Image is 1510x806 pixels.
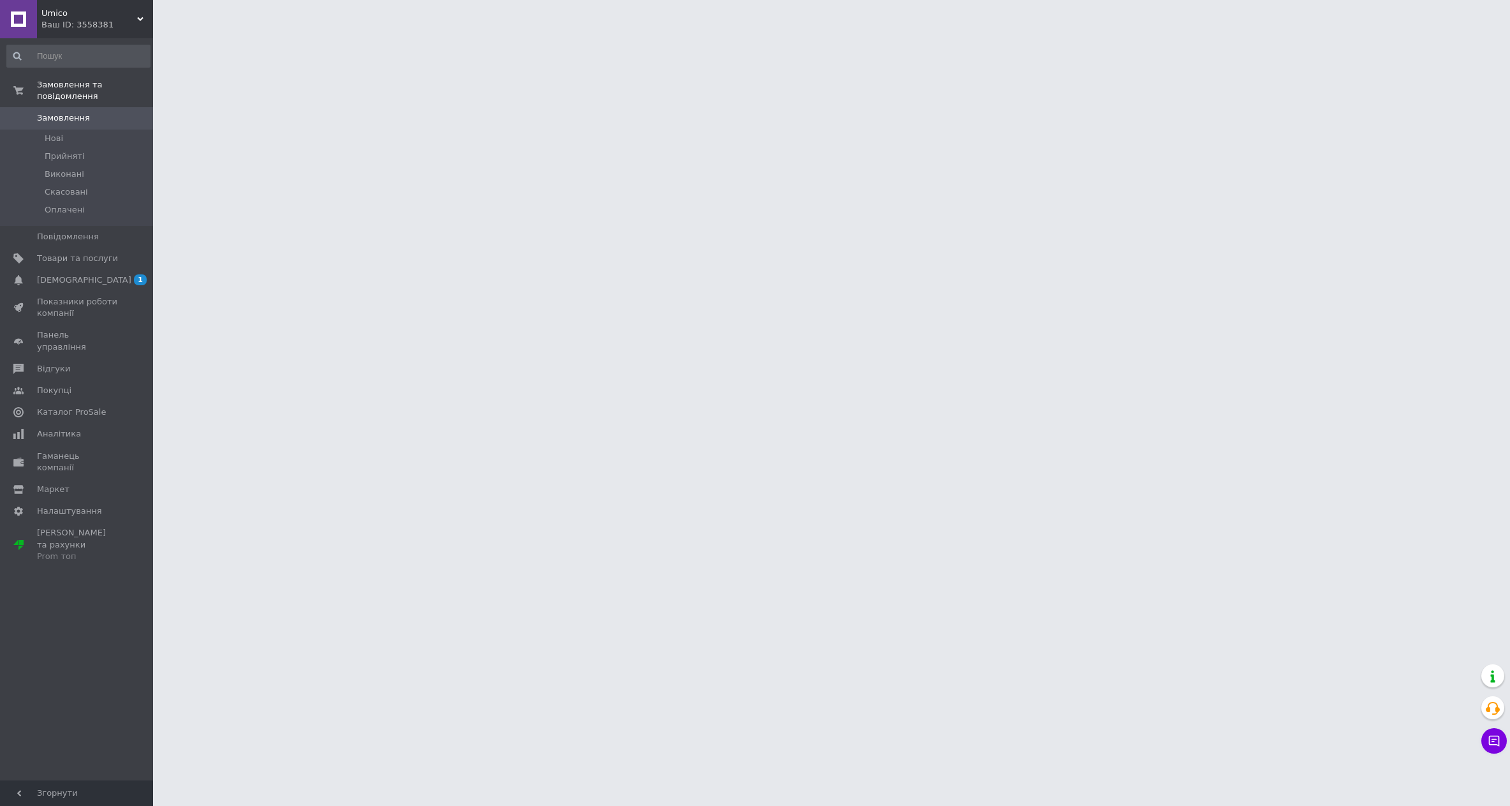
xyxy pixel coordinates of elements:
button: Чат з покупцем [1481,728,1507,754]
span: 1 [134,274,147,285]
div: Ваш ID: 3558381 [41,19,153,31]
div: Prom топ [37,551,118,562]
span: Повідомлення [37,231,99,243]
span: Оплачені [45,204,85,216]
span: Каталог ProSale [37,407,106,418]
span: Прийняті [45,151,84,162]
span: Гаманець компанії [37,451,118,474]
span: Маркет [37,484,70,495]
span: Виконані [45,168,84,180]
span: Замовлення [37,112,90,124]
span: Нові [45,133,63,144]
span: Відгуки [37,363,70,375]
input: Пошук [6,45,150,68]
span: [DEMOGRAPHIC_DATA] [37,274,131,286]
span: Показники роботи компанії [37,296,118,319]
span: Товари та послуги [37,253,118,264]
span: Аналітика [37,428,81,440]
span: Umico [41,8,137,19]
span: Замовлення та повідомлення [37,79,153,102]
span: [PERSON_NAME] та рахунки [37,527,118,562]
span: Скасовані [45,186,88,198]
span: Панель управління [37,329,118,352]
span: Покупці [37,385,71,396]
span: Налаштування [37,505,102,517]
